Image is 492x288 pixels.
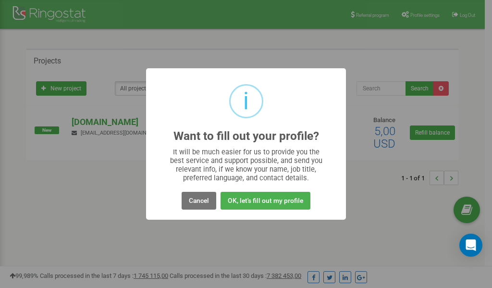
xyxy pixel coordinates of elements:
[243,86,249,117] div: i
[165,148,327,182] div: It will be much easier for us to provide you the best service and support possible, and send you ...
[221,192,310,210] button: OK, let's fill out my profile
[173,130,319,143] h2: Want to fill out your profile?
[182,192,216,210] button: Cancel
[459,234,482,257] div: Open Intercom Messenger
